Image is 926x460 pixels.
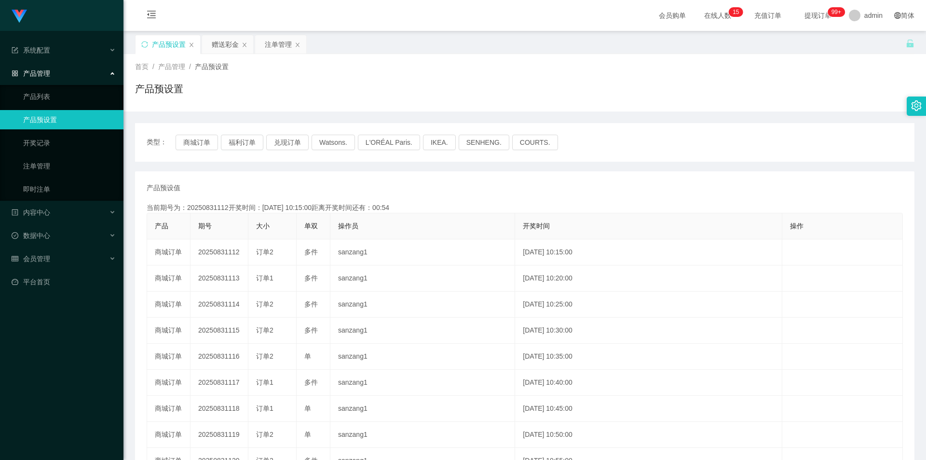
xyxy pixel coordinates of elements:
[330,396,515,422] td: sanzang1
[304,248,318,256] span: 多件
[312,135,355,150] button: Watsons.
[191,265,248,292] td: 20250831113
[515,422,782,448] td: [DATE] 10:50:00
[12,232,18,239] i: 图标: check-circle-o
[423,135,456,150] button: IKEA.
[147,135,176,150] span: 类型：
[189,63,191,70] span: /
[147,318,191,344] td: 商城订单
[330,239,515,265] td: sanzang1
[906,39,914,48] i: 图标: unlock
[256,431,273,438] span: 订单2
[141,41,148,48] i: 图标: sync
[12,209,50,216] span: 内容中心
[304,326,318,334] span: 多件
[266,135,309,150] button: 兑现订单
[515,239,782,265] td: [DATE] 10:15:00
[147,265,191,292] td: 商城订单
[515,344,782,370] td: [DATE] 10:35:00
[800,12,836,19] span: 提现订单
[358,135,420,150] button: L'ORÉAL Paris.
[515,265,782,292] td: [DATE] 10:20:00
[729,7,743,17] sup: 15
[12,70,50,77] span: 产品管理
[12,10,27,23] img: logo.9652507e.png
[147,422,191,448] td: 商城订单
[191,292,248,318] td: 20250831114
[212,35,239,54] div: 赠送彩金
[23,180,116,199] a: 即时注单
[304,431,311,438] span: 单
[12,255,50,263] span: 会员管理
[147,239,191,265] td: 商城订单
[295,42,300,48] i: 图标: close
[790,222,803,230] span: 操作
[304,404,311,412] span: 单
[147,183,180,193] span: 产品预设值
[256,352,273,360] span: 订单2
[515,292,782,318] td: [DATE] 10:25:00
[330,292,515,318] td: sanzang1
[736,7,739,17] p: 5
[147,396,191,422] td: 商城订单
[147,344,191,370] td: 商城订单
[304,274,318,282] span: 多件
[189,42,194,48] i: 图标: close
[523,222,550,230] span: 开奖时间
[515,396,782,422] td: [DATE] 10:45:00
[256,248,273,256] span: 订单2
[12,46,50,54] span: 系统配置
[828,7,845,17] sup: 1025
[198,222,212,230] span: 期号
[894,12,901,19] i: 图标: global
[152,63,154,70] span: /
[12,272,116,292] a: 图标: dashboard平台首页
[191,318,248,344] td: 20250831115
[12,255,18,262] i: 图标: table
[191,344,248,370] td: 20250831116
[242,42,247,48] i: 图标: close
[152,35,186,54] div: 产品预设置
[147,292,191,318] td: 商城订单
[749,12,786,19] span: 充值订单
[256,222,270,230] span: 大小
[256,300,273,308] span: 订单2
[330,344,515,370] td: sanzang1
[191,370,248,396] td: 20250831117
[12,70,18,77] i: 图标: appstore-o
[330,265,515,292] td: sanzang1
[23,87,116,106] a: 产品列表
[195,63,229,70] span: 产品预设置
[338,222,358,230] span: 操作员
[135,0,168,31] i: 图标: menu-fold
[330,422,515,448] td: sanzang1
[135,63,149,70] span: 首页
[699,12,736,19] span: 在线人数
[158,63,185,70] span: 产品管理
[256,378,273,386] span: 订单1
[23,110,116,129] a: 产品预设置
[304,300,318,308] span: 多件
[512,135,558,150] button: COURTS.
[256,404,273,412] span: 订单1
[733,7,736,17] p: 1
[256,326,273,334] span: 订单2
[459,135,509,150] button: SENHENG.
[515,370,782,396] td: [DATE] 10:40:00
[147,203,903,213] div: 当前期号为：20250831112开奖时间：[DATE] 10:15:00距离开奖时间还有：00:54
[256,274,273,282] span: 订单1
[330,318,515,344] td: sanzang1
[147,370,191,396] td: 商城订单
[330,370,515,396] td: sanzang1
[191,396,248,422] td: 20250831118
[12,209,18,216] i: 图标: profile
[304,222,318,230] span: 单双
[12,232,50,239] span: 数据中心
[221,135,263,150] button: 福利订单
[155,222,168,230] span: 产品
[176,135,218,150] button: 商城订单
[304,352,311,360] span: 单
[23,133,116,153] a: 开奖记录
[265,35,292,54] div: 注单管理
[135,82,183,96] h1: 产品预设置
